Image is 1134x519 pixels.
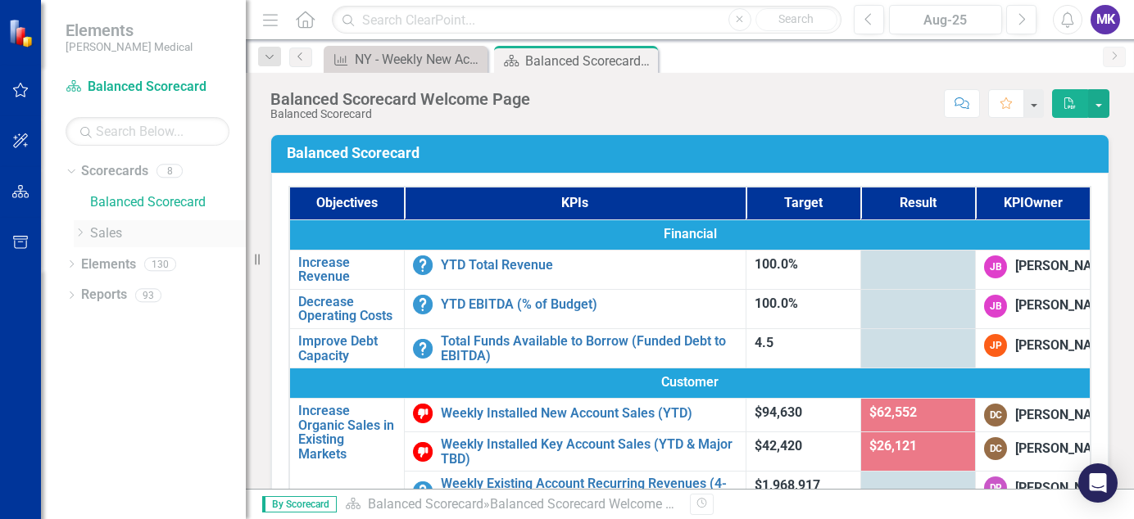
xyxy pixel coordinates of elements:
[1078,463,1118,503] div: Open Intercom Messenger
[298,225,1082,244] span: Financial
[778,12,814,25] span: Search
[81,286,127,305] a: Reports
[413,481,433,501] img: No Information
[413,442,433,462] img: Below Target
[413,339,433,359] img: No Information
[889,5,1002,34] button: Aug-25
[441,406,737,421] a: Weekly Installed New Account Sales (YTD)
[298,334,396,363] a: Improve Debt Capacity
[755,296,798,311] span: 100.0%
[298,295,396,323] a: Decrease Operating Costs
[1015,336,1114,355] div: [PERSON_NAME]
[81,255,136,274] a: Elements
[755,8,837,31] button: Search
[895,11,996,30] div: Aug-25
[984,437,1007,460] div: DC
[66,40,193,53] small: [PERSON_NAME] Medical
[298,255,396,284] a: Increase Revenue
[144,257,176,271] div: 130
[270,108,530,120] div: Balanced Scorecard
[355,49,483,70] div: NY - Weekly New Account Sales
[441,334,737,363] a: Total Funds Available to Borrow (Funded Debt to EBITDA)
[66,20,193,40] span: Elements
[441,297,737,312] a: YTD EBITDA (% of Budget)
[298,404,396,461] a: Increase Organic Sales in Existing Markets
[755,335,773,350] span: 4.5
[490,496,695,512] div: Balanced Scorecard Welcome Page
[755,438,802,454] span: $42,420
[984,295,1007,318] div: JB
[66,78,229,97] a: Balanced Scorecard
[984,334,1007,357] div: JP
[345,495,678,514] div: »
[66,117,229,146] input: Search Below...
[8,19,37,47] img: ClearPoint Strategy
[1015,479,1114,498] div: [PERSON_NAME]
[81,162,148,181] a: Scorecards
[869,404,917,420] span: $62,552
[413,255,433,275] img: No Information
[135,288,161,302] div: 93
[984,404,1007,426] div: DC
[90,224,246,243] a: Sales
[90,193,246,212] a: Balanced Scorecard
[1015,440,1114,458] div: [PERSON_NAME]
[984,476,1007,499] div: DR
[755,256,798,272] span: 100.0%
[755,477,820,493] span: $1,968,917
[441,437,737,466] a: Weekly Installed Key Account Sales (YTD & Major TBD)
[984,255,1007,278] div: JB
[413,404,433,423] img: Below Target
[1015,296,1114,315] div: [PERSON_NAME]
[525,51,654,71] div: Balanced Scorecard Welcome Page
[1015,257,1114,276] div: [PERSON_NAME]
[441,476,737,505] a: Weekly Existing Account Recurring Revenues (4-Week Average)
[413,295,433,314] img: No Information
[755,404,802,420] span: $94,630
[441,258,737,273] a: YTD Total Revenue
[298,373,1082,392] span: Customer
[332,6,841,34] input: Search ClearPoint...
[1091,5,1120,34] button: MK
[328,49,483,70] a: NY - Weekly New Account Sales
[156,165,183,178] div: 8
[1015,406,1114,425] div: [PERSON_NAME]
[270,90,530,108] div: Balanced Scorecard Welcome Page
[287,145,1099,161] h3: Balanced Scorecard
[869,438,917,454] span: $26,121
[262,496,337,512] span: By Scorecard
[368,496,483,512] a: Balanced Scorecard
